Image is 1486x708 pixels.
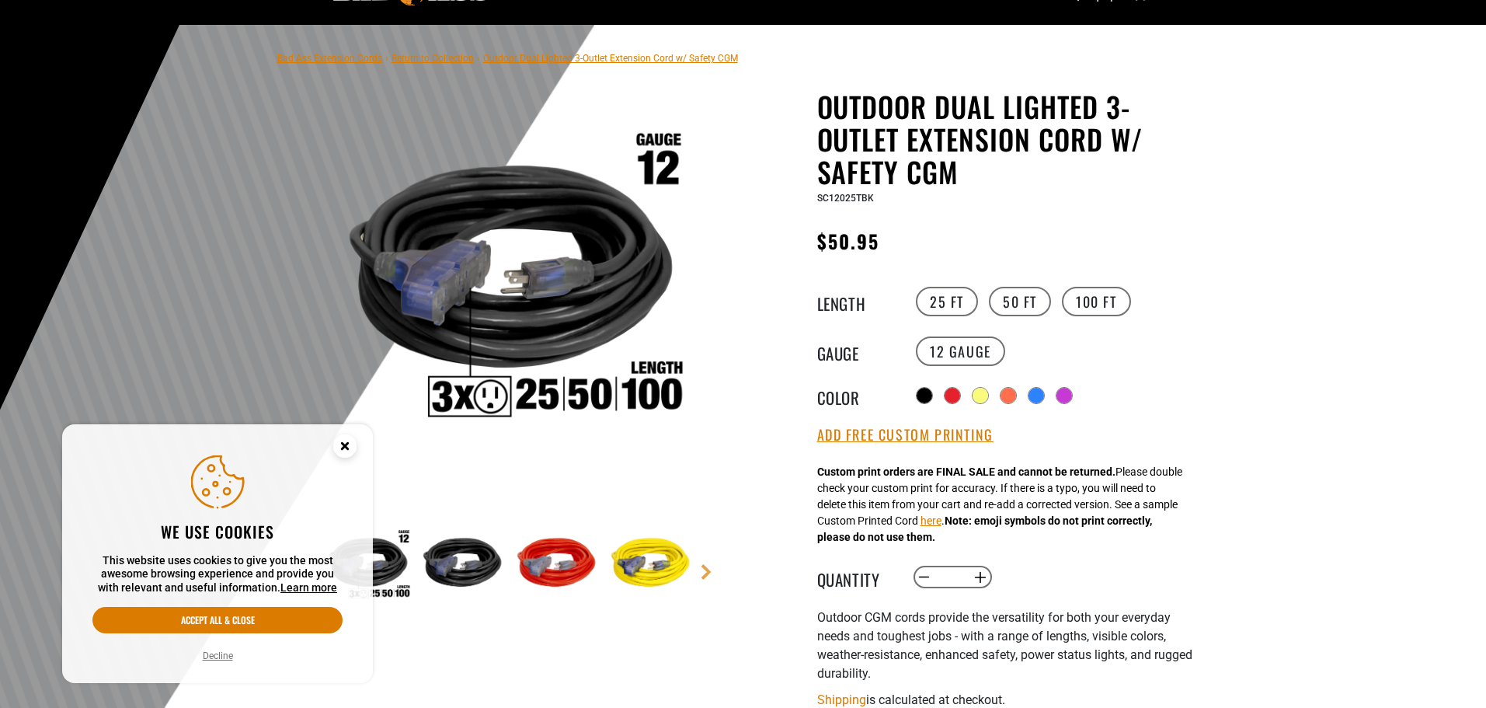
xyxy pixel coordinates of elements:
[385,53,388,64] span: ›
[817,567,895,588] label: Quantity
[392,53,474,64] a: Return to Collection
[916,287,978,316] label: 25 FT
[277,53,382,64] a: Bad Ass Extension Cords
[817,610,1192,681] span: Outdoor CGM cords provide the versatility for both your everyday needs and toughest jobs - with a...
[817,227,879,255] span: $50.95
[817,385,895,406] legend: Color
[92,554,343,595] p: This website uses cookies to give you the most awesome browsing experience and provide you with r...
[817,291,895,312] legend: Length
[92,521,343,542] h2: We use cookies
[417,521,507,611] img: black
[198,648,238,664] button: Decline
[817,427,994,444] button: Add Free Custom Printing
[817,90,1198,188] h1: Outdoor Dual Lighted 3-Outlet Extension Cord w/ Safety CGM
[511,521,601,611] img: red
[277,48,738,67] nav: breadcrumbs
[817,341,895,361] legend: Gauge
[817,464,1182,546] div: Please double check your custom print for accuracy. If there is a typo, you will need to delete t...
[92,607,343,633] button: Accept all & close
[1062,287,1131,316] label: 100 FT
[817,466,1115,478] strong: Custom print orders are FINAL SALE and cannot be returned.
[989,287,1051,316] label: 50 FT
[605,521,695,611] img: neon yellow
[62,424,373,684] aside: Cookie Consent
[477,53,480,64] span: ›
[817,514,1152,543] strong: Note: emoji symbols do not print correctly, please do not use them.
[920,513,941,529] button: here
[817,692,866,707] a: Shipping
[916,337,1005,366] label: 12 Gauge
[483,53,738,64] span: Outdoor Dual Lighted 3-Outlet Extension Cord w/ Safety CGM
[817,193,874,204] span: SC12025TBK
[280,581,337,594] a: Learn more
[698,564,714,580] a: Next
